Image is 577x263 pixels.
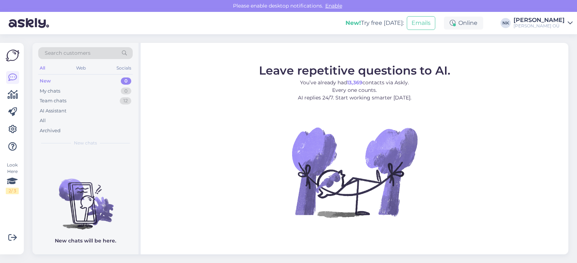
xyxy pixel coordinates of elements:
[501,18,511,28] div: NK
[115,63,133,73] div: Socials
[323,3,344,9] span: Enable
[6,49,19,62] img: Askly Logo
[40,88,60,95] div: My chats
[6,188,19,194] div: 2 / 3
[32,166,138,231] img: No chats
[259,63,450,77] span: Leave repetitive questions to AI.
[40,77,51,85] div: New
[514,17,573,29] a: [PERSON_NAME][PERSON_NAME] OÜ
[40,127,61,134] div: Archived
[45,49,91,57] span: Search customers
[259,79,450,101] p: You’ve already had contacts via Askly. Every one counts. AI replies 24/7. Start working smarter [...
[74,140,97,146] span: New chats
[55,237,116,245] p: New chats will be here.
[6,162,19,194] div: Look Here
[40,97,66,104] div: Team chats
[345,19,404,27] div: Try free [DATE]:
[290,107,419,237] img: No Chat active
[514,17,565,23] div: [PERSON_NAME]
[121,77,131,85] div: 0
[121,88,131,95] div: 0
[40,107,66,115] div: AI Assistant
[120,97,131,104] div: 12
[38,63,47,73] div: All
[514,23,565,29] div: [PERSON_NAME] OÜ
[444,17,483,30] div: Online
[407,16,435,30] button: Emails
[347,79,362,85] b: 13,369
[75,63,87,73] div: Web
[345,19,361,26] b: New!
[40,117,46,124] div: All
